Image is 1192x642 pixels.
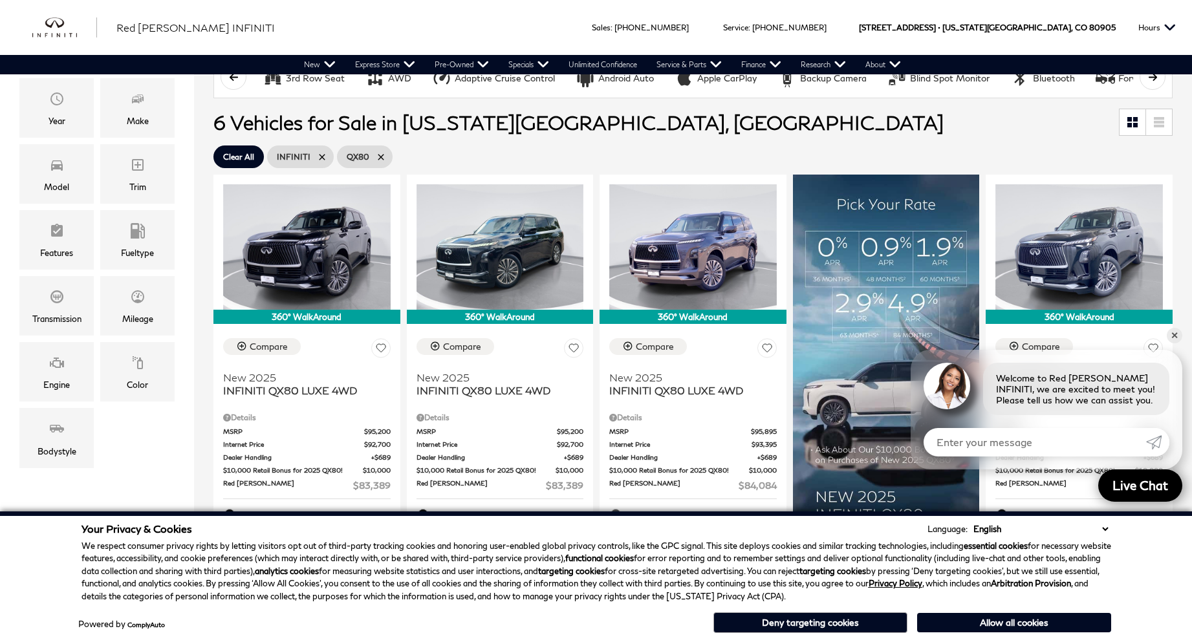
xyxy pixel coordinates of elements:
a: MSRP $95,895 [609,427,777,436]
img: 2025 INFINITI QX80 LUXE 4WD [995,184,1163,310]
span: Red [PERSON_NAME] [223,478,353,492]
a: Specials [499,55,559,74]
div: Mileage [122,312,153,326]
span: : [611,23,612,32]
div: Pricing Details - INFINITI QX80 LUXE 4WD [609,412,777,423]
span: Your Privacy & Cookies [81,522,192,535]
a: $10,000 Retail Bonus for 2025 QX80! $10,000 [995,465,1163,475]
a: $10,000 Retail Bonus for 2025 QX80! $10,000 [223,465,391,475]
div: Year [49,114,65,128]
div: Forward Collision Warning [1096,68,1115,87]
span: Color [130,352,146,378]
span: New 2025 [609,371,767,384]
span: MSRP [417,427,558,436]
a: $10,000 Retail Bonus for 2025 QX80! $10,000 [609,465,777,475]
span: Sales [592,23,611,32]
span: Internet Price [609,440,752,449]
button: Compare Vehicle [609,338,687,355]
div: Language: [927,525,968,533]
button: Deny targeting cookies [713,612,907,633]
div: 360° WalkAround [600,310,786,324]
span: Dealer Handling [609,453,757,462]
div: Transmission [32,312,81,326]
button: Save Vehicle [757,338,777,362]
span: $689 [757,453,777,462]
div: FueltypeFueltype [100,210,175,270]
div: 3rd Row Seat [263,68,283,87]
span: MSRP [223,427,364,436]
button: AWDAWD [358,64,418,91]
span: INFINITI QX80 LUXE 4WD [223,384,381,397]
span: $10,000 Retail Bonus for 2025 QX80! [995,465,1135,475]
div: Compare [1022,341,1060,352]
div: 3rd Row Seat [286,72,345,84]
span: $10,000 [556,465,583,475]
span: $689 [564,453,583,462]
div: Model [44,180,69,194]
button: Adaptive Cruise ControlAdaptive Cruise Control [425,64,562,91]
span: $95,200 [557,427,583,436]
span: $92,700 [364,440,391,449]
a: MSRP $95,200 [417,427,584,436]
a: infiniti [32,17,97,38]
a: [STREET_ADDRESS] • [US_STATE][GEOGRAPHIC_DATA], CO 80905 [859,23,1116,32]
a: New 2025INFINITI QX80 LUXE 4WD [417,363,584,397]
div: Fueltype [121,246,154,260]
span: $93,395 [752,440,777,449]
strong: functional cookies [565,553,634,563]
div: FeaturesFeatures [19,210,94,270]
div: Backup Camera [777,68,797,87]
a: Internet Price $92,700 [417,440,584,449]
div: Color [127,378,148,392]
button: Blind Spot MonitorBlind Spot Monitor [880,64,997,91]
a: New 2025INFINITI QX80 LUXE 4WD [223,363,391,397]
strong: analytics cookies [255,566,319,576]
div: Adaptive Cruise Control [455,72,555,84]
a: Red [PERSON_NAME] $85,614 [995,478,1163,492]
div: Pricing Details - INFINITI QX80 LUXE 4WD [417,412,584,423]
span: Service [723,23,748,32]
a: ComplyAuto [127,621,165,628]
span: $10,000 Retail Bonus for 2025 QX80! [609,465,749,475]
img: 2025 INFINITI QX80 LUXE 4WD [223,184,391,310]
div: Apple CarPlay [697,72,757,84]
span: Live Chat [1106,477,1175,493]
a: Live Chat [1098,469,1182,502]
div: Trim [129,180,146,194]
a: Service & Parts [647,55,731,74]
div: Compare [443,341,481,352]
div: Make [127,114,149,128]
div: 360° WalkAround [986,310,1173,324]
div: Bodystyle [38,444,76,458]
span: Features [49,220,65,246]
span: Red [PERSON_NAME] [417,478,547,492]
button: scroll right [1140,64,1165,90]
span: Model [49,154,65,180]
span: Exterior: BLACK OBSIDIAN [239,508,391,520]
a: Red [PERSON_NAME] $83,389 [223,478,391,492]
div: AWD [365,68,385,87]
div: YearYear [19,78,94,138]
div: AWD [388,72,411,84]
a: Dealer Handling $689 [609,453,777,462]
button: Compare Vehicle [417,338,494,355]
button: Android AutoAndroid Auto [569,64,661,91]
span: Year [49,88,65,114]
div: TransmissionTransmission [19,276,94,336]
div: Bluetooth [1010,68,1030,87]
button: Save Vehicle [371,338,391,362]
a: Submit [1146,428,1169,456]
span: New 2025 [417,371,574,384]
div: Pricing Details - INFINITI QX80 LUXE 4WD [223,412,391,423]
div: TrimTrim [100,144,175,204]
img: Agent profile photo [924,363,970,409]
a: Dealer Handling $689 [417,453,584,462]
strong: Arbitration Provision [991,578,1071,588]
button: 3rd Row Seat3rd Row Seat [256,64,352,91]
span: 6 Vehicles for Sale in [US_STATE][GEOGRAPHIC_DATA], [GEOGRAPHIC_DATA] [213,111,944,134]
div: MakeMake [100,78,175,138]
div: Welcome to Red [PERSON_NAME] INFINITI, we are excited to meet you! Please tell us how we can assi... [983,363,1169,415]
button: Allow all cookies [917,613,1111,632]
button: Save Vehicle [1143,338,1163,362]
a: Internet Price $93,395 [609,440,777,449]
